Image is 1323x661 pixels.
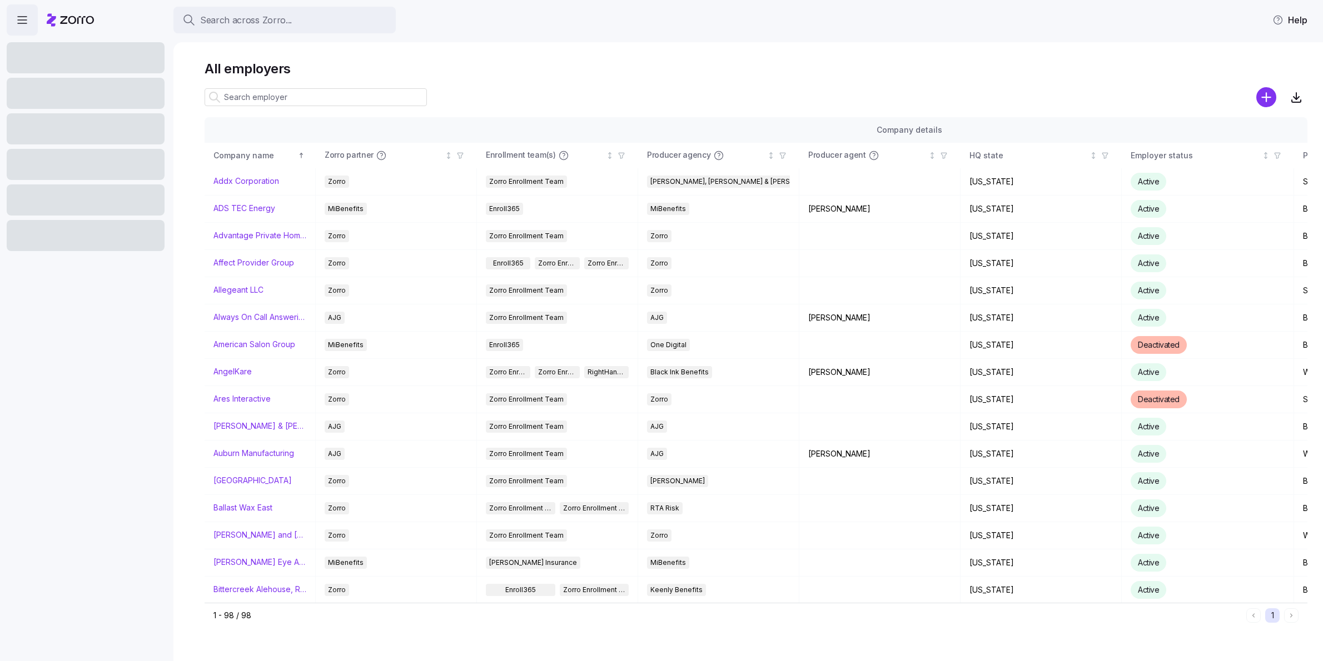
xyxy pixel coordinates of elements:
[213,149,296,162] div: Company name
[961,549,1122,577] td: [US_STATE]
[799,440,961,468] td: [PERSON_NAME]
[650,176,825,188] span: [PERSON_NAME], [PERSON_NAME] & [PERSON_NAME]
[200,13,292,27] span: Search across Zorro...
[1138,422,1159,431] span: Active
[489,393,564,405] span: Zorro Enrollment Team
[650,475,705,487] span: [PERSON_NAME]
[489,230,564,242] span: Zorro Enrollment Team
[213,610,1242,621] div: 1 - 98 / 98
[213,475,292,487] a: [GEOGRAPHIC_DATA]
[213,285,263,296] a: Allegeant LLC
[961,577,1122,604] td: [US_STATE]
[213,448,294,459] a: Auburn Manufacturing
[505,584,536,596] span: Enroll365
[650,557,686,569] span: MiBenefits
[650,529,668,542] span: Zorro
[1090,152,1097,159] div: Not sorted
[961,440,1122,468] td: [US_STATE]
[213,503,272,514] a: Ballast Wax East
[328,230,346,242] span: Zorro
[647,150,711,161] span: Producer agency
[1272,13,1307,27] span: Help
[650,366,709,378] span: Black Ink Benefits
[1138,394,1180,404] span: Deactivated
[1262,152,1270,159] div: Not sorted
[316,143,477,168] th: Zorro partnerNot sorted
[205,143,316,168] th: Company nameSorted ascending
[1138,558,1159,567] span: Active
[961,386,1122,413] td: [US_STATE]
[650,312,664,324] span: AJG
[297,152,305,159] div: Sorted ascending
[650,230,668,242] span: Zorro
[489,557,577,569] span: [PERSON_NAME] Insurance
[650,339,687,351] span: One Digital
[489,176,564,188] span: Zorro Enrollment Team
[961,304,1122,332] td: [US_STATE]
[961,223,1122,250] td: [US_STATE]
[1138,258,1159,268] span: Active
[328,584,346,596] span: Zorro
[1131,149,1260,162] div: Employer status
[969,149,1087,162] div: HQ state
[650,257,668,269] span: Zorro
[328,475,346,487] span: Zorro
[961,143,1122,168] th: HQ stateNot sorted
[799,143,961,168] th: Producer agentNot sorted
[1138,177,1159,186] span: Active
[213,176,279,187] a: Addx Corporation
[489,420,564,433] span: Zorro Enrollment Team
[961,495,1122,522] td: [US_STATE]
[328,448,341,460] span: AJG
[173,7,396,33] button: Search across Zorro...
[489,203,520,215] span: Enroll365
[1256,87,1276,107] svg: add icon
[213,231,306,242] a: Advantage Private Home Care
[1138,449,1159,458] span: Active
[650,203,686,215] span: MiBenefits
[489,529,564,542] span: Zorro Enrollment Team
[213,394,271,405] a: Ares Interactive
[213,339,295,350] a: American Salon Group
[328,312,341,324] span: AJG
[650,393,668,405] span: Zorro
[213,258,294,269] a: Affect Provider Group
[213,421,306,432] a: [PERSON_NAME] & [PERSON_NAME]'s
[961,168,1122,196] td: [US_STATE]
[767,152,775,159] div: Not sorted
[961,277,1122,304] td: [US_STATE]
[328,203,364,215] span: MiBenefits
[213,584,306,595] a: Bittercreek Alehouse, Red Feather Lounge, Diablo & Sons Saloon
[961,332,1122,359] td: [US_STATE]
[961,359,1122,386] td: [US_STATE]
[1138,231,1159,241] span: Active
[538,257,576,269] span: Zorro Enrollment Team
[1138,340,1180,349] span: Deactivated
[650,502,679,514] span: RTA Risk
[1138,286,1159,295] span: Active
[328,502,346,514] span: Zorro
[489,339,520,351] span: Enroll365
[213,312,306,323] a: Always On Call Answering Service
[1138,503,1159,513] span: Active
[213,203,275,214] a: ADS TEC Energy
[205,88,427,106] input: Search employer
[1138,367,1159,377] span: Active
[799,359,961,386] td: [PERSON_NAME]
[961,468,1122,495] td: [US_STATE]
[477,143,638,168] th: Enrollment team(s)Not sorted
[328,529,346,542] span: Zorro
[961,196,1122,223] td: [US_STATE]
[328,176,346,188] span: Zorro
[1264,9,1316,31] button: Help
[650,420,664,433] span: AJG
[328,257,346,269] span: Zorro
[489,475,564,487] span: Zorro Enrollment Team
[650,584,703,596] span: Keenly Benefits
[205,60,1307,77] h1: All employers
[328,557,364,569] span: MiBenefits
[1138,204,1159,213] span: Active
[489,502,552,514] span: Zorro Enrollment Team
[538,366,576,378] span: Zorro Enrollment Experts
[486,150,556,161] span: Enrollment team(s)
